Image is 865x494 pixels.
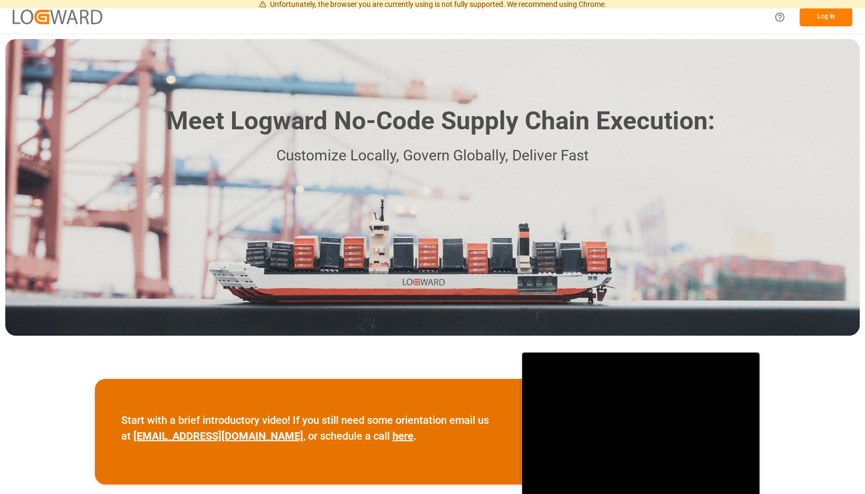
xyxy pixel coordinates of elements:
p: Customize Locally, Govern Globally, Deliver Fast [150,144,715,168]
button: Help Center [768,5,792,29]
h1: Meet Logward No-Code Supply Chain Execution: [166,102,715,140]
button: Log In [800,8,852,26]
p: Start with a brief introductory video! If you still need some orientation email us at , or schedu... [121,412,496,444]
a: here [392,430,414,442]
a: [EMAIL_ADDRESS][DOMAIN_NAME] [133,430,303,442]
img: Logward_new_orange.png [13,9,102,24]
